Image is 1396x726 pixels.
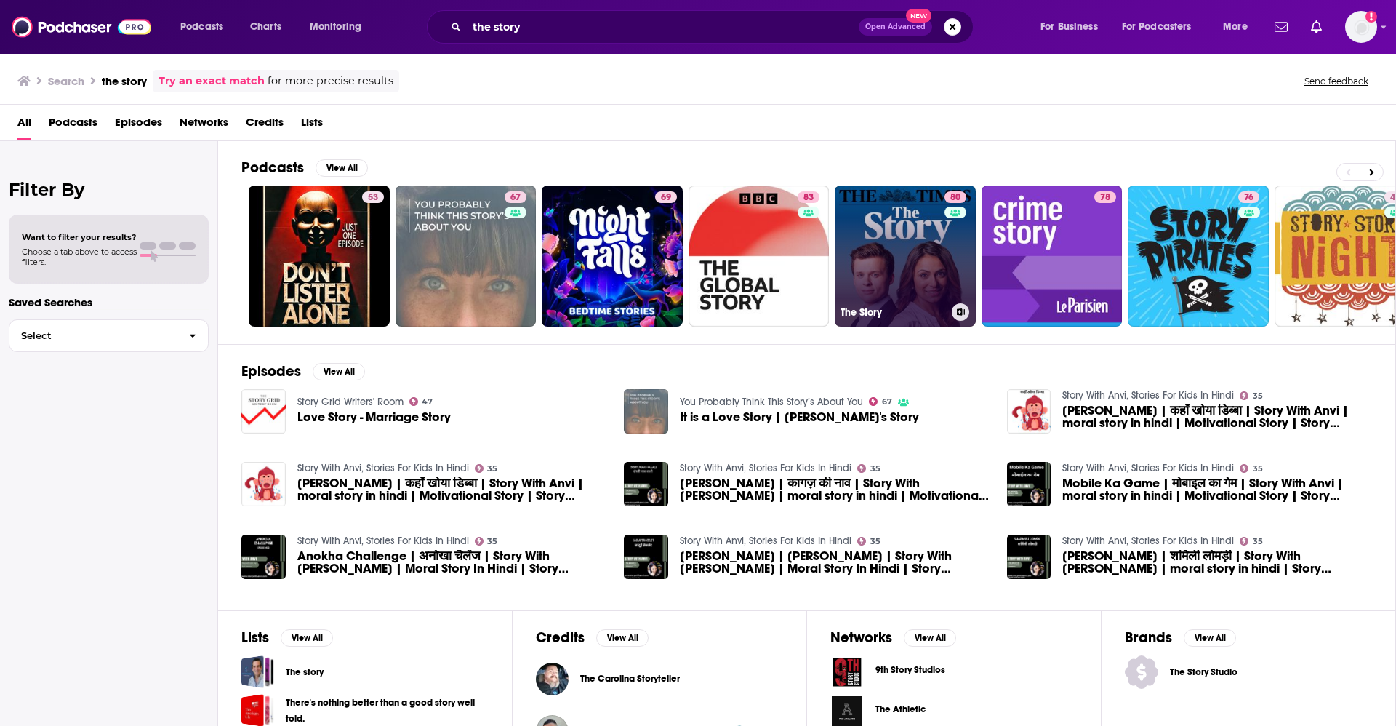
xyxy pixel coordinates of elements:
a: 78 [1094,191,1116,203]
span: Episodes [115,111,162,140]
span: [PERSON_NAME] | शर्मिली लोमड़ी | Story With [PERSON_NAME] | moral story in hindi | Story Podcast ... [1062,550,1372,575]
span: 69 [661,191,671,205]
img: 9th Story Studios logo [830,655,864,689]
a: The Carolina Storyteller [580,673,680,685]
span: Charts [250,17,281,37]
span: Select [9,331,177,340]
a: NetworksView All [830,629,956,647]
a: Story With Anvi, Stories For Kids In Hindi [680,462,851,474]
a: Kahan Khoya Dibba | कहाँ खोया डिब्बा | Story With Anvi | moral story in hindi | Motivational Stor... [297,477,607,502]
span: More [1223,17,1248,37]
span: 35 [870,466,880,472]
h2: Credits [536,629,585,647]
span: for more precise results [268,73,393,89]
span: 78 [1100,191,1110,205]
a: 67 [869,397,892,406]
a: 35 [475,464,498,473]
img: Kahan Khoya Dibba | कहाँ खोया डिब्बा | Story With Anvi | moral story in hindi | Motivational Stor... [241,462,286,506]
h2: Podcasts [241,159,304,177]
a: PodcastsView All [241,159,368,177]
a: EpisodesView All [241,362,365,380]
a: Dosti Wali Naav | कागज़ की नाव | Story With Anvi | moral story in hindi | Motivational Story | Sto... [624,462,668,506]
img: User Profile [1345,11,1377,43]
span: 80 [950,191,960,205]
span: Love Story - Marriage Story [297,411,451,423]
h3: the story [102,74,147,88]
img: Mobile Ka Game | मोबाइल का गेम | Story With Anvi | moral story in hindi | Motivational Story | St... [1007,462,1051,506]
a: Podchaser - Follow, Share and Rate Podcasts [12,13,151,41]
button: View All [596,629,649,647]
a: Podcasts [49,111,97,140]
a: 76 [1128,186,1269,327]
span: [PERSON_NAME] | कहाँ खोया डिब्बा | Story With Anvi | moral story in hindi | Motivational Story | ... [297,477,607,502]
a: Dosti Wali Naav | कागज़ की नाव | Story With Anvi | moral story in hindi | Motivational Story | Sto... [680,477,990,502]
a: 35 [1240,537,1263,546]
a: Love Story - Marriage Story [241,389,286,434]
img: Sharmili Lomdi | शर्मिली लोमड़ी | Story With Anvi | moral story in hindi | Story Podcast | Dholak... [1007,535,1051,579]
span: Open Advanced [865,23,926,31]
span: 83 [803,191,814,205]
h3: The Story [841,306,946,319]
img: Jadui Bracelet | जादुई ब्रेसलेट | Story With Anvi | Moral Story In Hindi | Story Podcast | Dholak... [624,535,668,579]
input: Search podcasts, credits, & more... [467,15,859,39]
svg: Add a profile image [1365,11,1377,23]
button: View All [316,159,368,177]
span: The story [241,655,274,688]
a: 67 [505,191,526,203]
button: open menu [1213,15,1266,39]
span: 35 [1253,466,1263,472]
a: Kahan Khoya Dibba | कहाँ खोया डिब्बा | Story With Anvi | moral story in hindi | Motivational Stor... [1007,389,1051,434]
h2: Episodes [241,362,301,380]
a: Story With Anvi, Stories For Kids In Hindi [297,462,469,474]
a: 80 [944,191,966,203]
a: Anokha Challenge | अनोखा चैलेंज | Story With Anvi | Moral Story In Hindi | Story Podcast | Dholak... [297,550,607,575]
a: Show notifications dropdown [1269,15,1293,39]
div: Search podcasts, credits, & more... [441,10,987,44]
span: 35 [487,466,497,472]
a: 35 [1240,391,1263,400]
h2: Lists [241,629,269,647]
a: 53 [249,186,390,327]
span: 76 [1244,191,1253,205]
button: open menu [300,15,380,39]
h2: Brands [1125,629,1172,647]
a: 78 [982,186,1123,327]
button: View All [313,363,365,380]
img: The Carolina Storyteller [536,663,569,695]
span: 67 [882,399,892,405]
span: Monitoring [310,17,361,37]
span: 67 [510,191,521,205]
a: The Story Studio [1125,655,1372,689]
a: Networks [180,111,228,140]
a: Mobile Ka Game | मोबाइल का गेम | Story With Anvi | moral story in hindi | Motivational Story | St... [1062,477,1372,502]
a: Story With Anvi, Stories For Kids In Hindi [1062,535,1234,547]
a: ListsView All [241,629,333,647]
button: open menu [1030,15,1116,39]
a: 35 [1240,464,1263,473]
a: Story With Anvi, Stories For Kids In Hindi [1062,462,1234,474]
a: Story With Anvi, Stories For Kids In Hindi [297,535,469,547]
span: 35 [487,538,497,545]
a: Story Grid Writers' Room [297,396,404,408]
a: All [17,111,31,140]
span: Anokha Challenge | अनोखा चैलेंज | Story With [PERSON_NAME] | Moral Story In Hindi | Story Podcast... [297,550,607,575]
a: 83 [798,191,819,203]
a: Credits [246,111,284,140]
span: For Podcasters [1122,17,1192,37]
a: Jadui Bracelet | जादुई ब्रेसलेट | Story With Anvi | Moral Story In Hindi | Story Podcast | Dholak... [680,550,990,575]
img: It is a Love Story | Brit's Story [624,389,668,434]
a: 47 [409,397,433,406]
span: The Story Studio [1170,666,1256,678]
a: Anokha Challenge | अनोखा चैलेंज | Story With Anvi | Moral Story In Hindi | Story Podcast | Dholak... [241,535,286,579]
a: 69 [542,186,683,327]
span: 53 [368,191,378,205]
a: The story [286,664,324,680]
